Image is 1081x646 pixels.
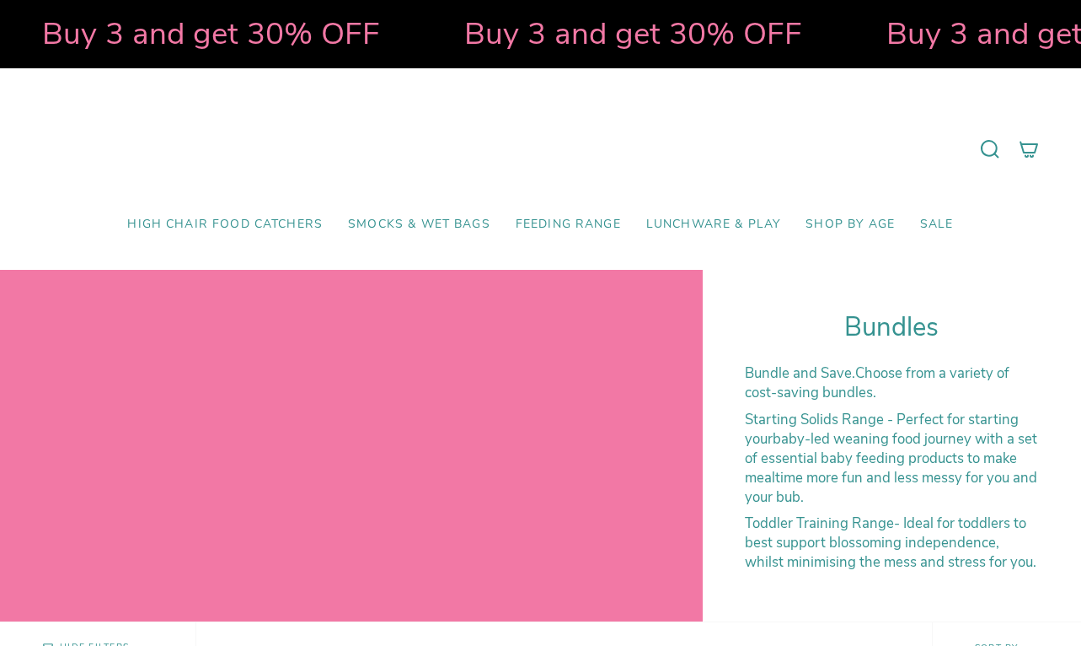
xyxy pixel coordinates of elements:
span: baby-led weaning food journey with a set of essential baby feeding products to make mealtime more... [745,429,1037,507]
span: Feeding Range [516,218,621,232]
p: Choose from a variety of cost-saving bundles. [745,363,1039,402]
a: High Chair Food Catchers [115,205,335,245]
strong: Starting Solids Range [745,410,884,429]
span: Lunchware & Play [646,218,780,232]
strong: Buy 3 and get 30% OFF [40,13,378,55]
a: Feeding Range [503,205,634,245]
a: Smocks & Wet Bags [335,205,503,245]
a: Shop by Age [793,205,907,245]
span: High Chair Food Catchers [127,218,323,232]
h1: Bundles [745,312,1039,343]
a: Lunchware & Play [634,205,793,245]
a: Mumma’s Little Helpers [395,94,686,205]
span: Smocks & Wet Bags [348,218,490,232]
span: SALE [920,218,954,232]
span: Shop by Age [805,218,895,232]
strong: Bundle and Save. [745,363,855,383]
p: - Perfect for starting your [745,410,1039,507]
strong: Buy 3 and get 30% OFF [463,13,800,55]
p: - Ideal for toddlers to best support blossoming independence, whilst minimising the mess and stre... [745,514,1039,572]
strong: Toddler Training Range [745,514,894,533]
a: SALE [907,205,966,245]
